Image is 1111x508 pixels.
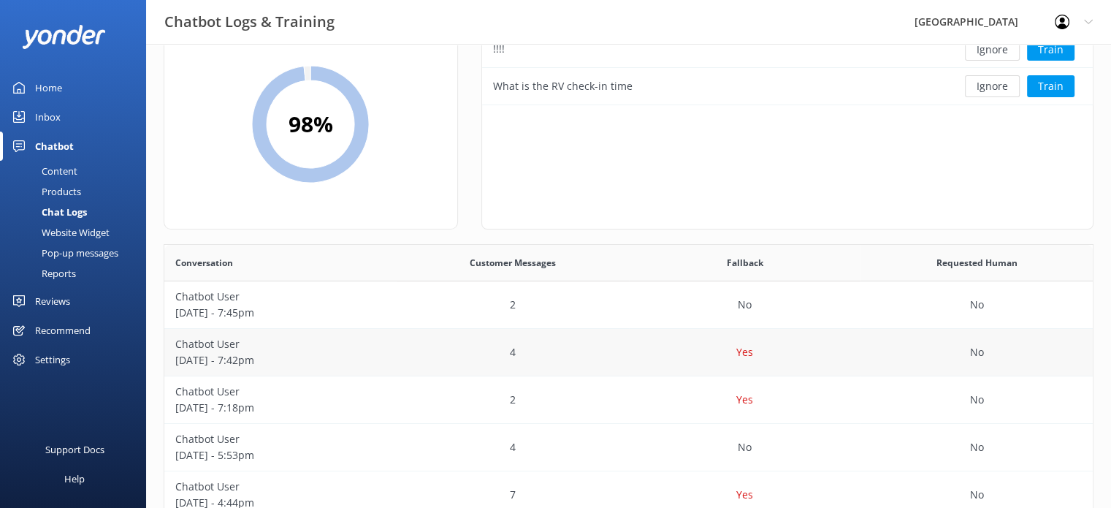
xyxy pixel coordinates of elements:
p: No [738,439,752,455]
div: Reports [9,263,76,284]
p: [DATE] - 7:45pm [175,305,386,321]
a: Reports [9,263,146,284]
p: 2 [510,392,516,408]
p: No [970,344,984,360]
h3: Chatbot Logs & Training [164,10,335,34]
div: Website Widget [9,222,110,243]
p: No [970,487,984,503]
div: Chatbot [35,132,74,161]
div: row [482,31,1093,68]
p: No [970,297,984,313]
h2: 98 % [289,107,333,142]
span: Requested Human [936,256,1018,270]
div: Chat Logs [9,202,87,222]
a: Products [9,181,146,202]
div: Pop-up messages [9,243,118,263]
p: Chatbot User [175,289,386,305]
div: row [482,68,1093,105]
div: row [164,281,1093,329]
div: !!!! [493,41,505,57]
a: Website Widget [9,222,146,243]
button: Ignore [965,75,1020,97]
p: 2 [510,297,516,313]
a: Chat Logs [9,202,146,222]
a: Pop-up messages [9,243,146,263]
div: row [164,424,1093,471]
p: No [738,297,752,313]
p: Chatbot User [175,336,386,352]
p: Chatbot User [175,479,386,495]
p: 4 [510,439,516,455]
div: Reviews [35,287,70,316]
p: 7 [510,487,516,503]
div: Products [9,181,81,202]
div: Inbox [35,102,61,132]
div: Support Docs [45,435,104,464]
p: Chatbot User [175,431,386,447]
p: [DATE] - 5:53pm [175,447,386,463]
p: No [970,392,984,408]
div: Recommend [35,316,91,345]
p: Yes [736,344,753,360]
div: Content [9,161,77,181]
p: [DATE] - 7:18pm [175,400,386,416]
p: [DATE] - 7:42pm [175,352,386,368]
div: row [164,376,1093,424]
button: Ignore [965,39,1020,61]
p: Yes [736,392,753,408]
span: Fallback [726,256,763,270]
div: Help [64,464,85,493]
button: Train [1027,39,1074,61]
div: Home [35,73,62,102]
div: What is the RV check-in time [493,78,633,94]
p: No [970,439,984,455]
a: Content [9,161,146,181]
div: Settings [35,345,70,374]
img: yonder-white-logo.png [22,25,106,49]
p: Yes [736,487,753,503]
span: Conversation [175,256,233,270]
span: Customer Messages [470,256,556,270]
div: grid [482,31,1093,105]
p: 4 [510,344,516,360]
div: row [164,329,1093,376]
p: Chatbot User [175,384,386,400]
button: Train [1027,75,1074,97]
